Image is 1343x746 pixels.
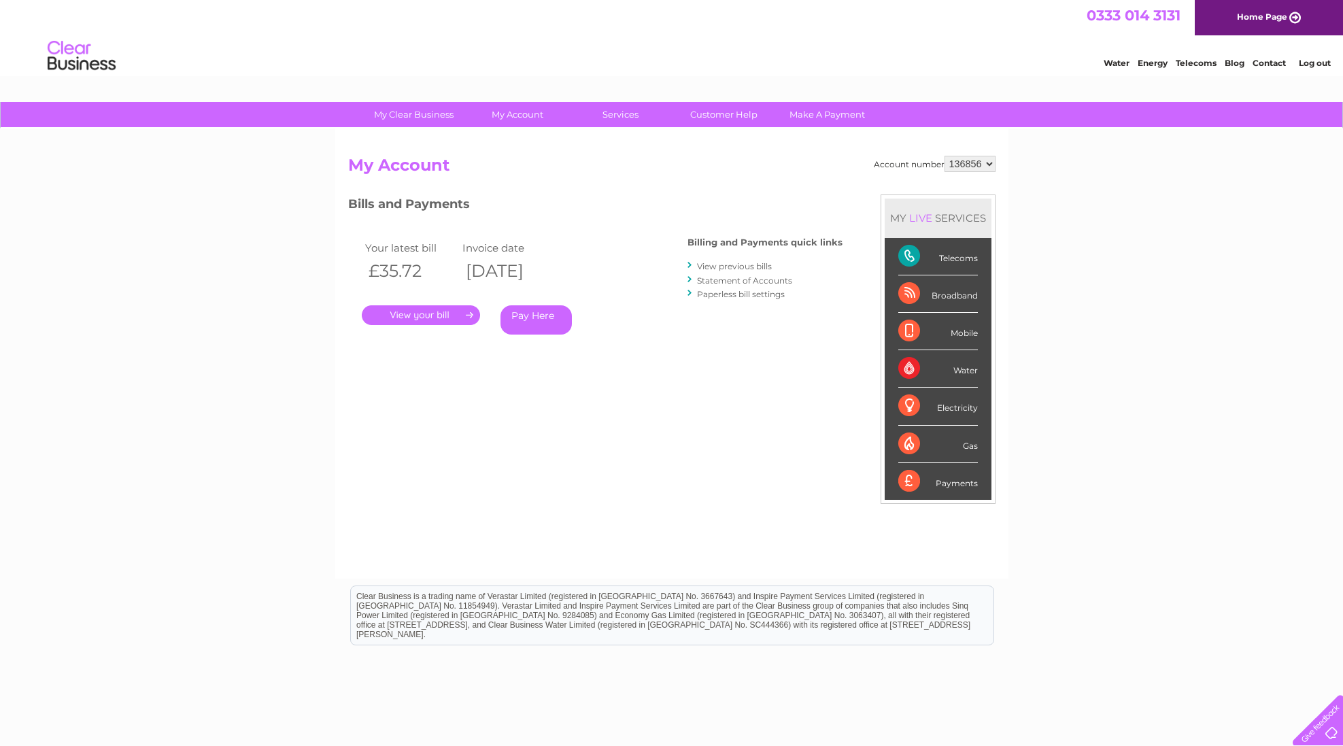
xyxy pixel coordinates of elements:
[898,313,978,350] div: Mobile
[697,275,792,286] a: Statement of Accounts
[348,156,996,182] h2: My Account
[459,239,557,257] td: Invoice date
[362,305,480,325] a: .
[461,102,573,127] a: My Account
[351,7,993,66] div: Clear Business is a trading name of Verastar Limited (registered in [GEOGRAPHIC_DATA] No. 3667643...
[1299,58,1331,68] a: Log out
[362,257,460,285] th: £35.72
[668,102,780,127] a: Customer Help
[898,275,978,313] div: Broadband
[898,350,978,388] div: Water
[885,199,991,237] div: MY SERVICES
[697,261,772,271] a: View previous bills
[348,194,843,218] h3: Bills and Payments
[1225,58,1244,68] a: Blog
[564,102,677,127] a: Services
[697,289,785,299] a: Paperless bill settings
[47,35,116,77] img: logo.png
[362,239,460,257] td: Your latest bill
[358,102,470,127] a: My Clear Business
[459,257,557,285] th: [DATE]
[898,238,978,275] div: Telecoms
[687,237,843,248] h4: Billing and Payments quick links
[1104,58,1129,68] a: Water
[500,305,572,335] a: Pay Here
[898,388,978,425] div: Electricity
[898,426,978,463] div: Gas
[874,156,996,172] div: Account number
[1087,7,1180,24] a: 0333 014 3131
[1138,58,1168,68] a: Energy
[771,102,883,127] a: Make A Payment
[1253,58,1286,68] a: Contact
[906,211,935,224] div: LIVE
[1176,58,1217,68] a: Telecoms
[898,463,978,500] div: Payments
